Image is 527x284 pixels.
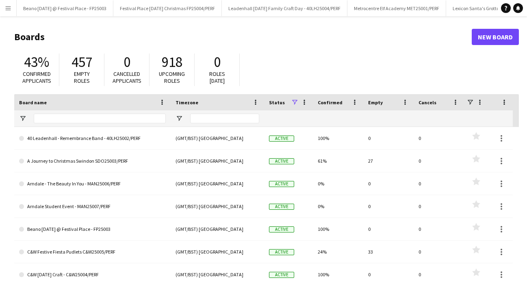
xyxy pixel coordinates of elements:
[368,99,383,105] span: Empty
[124,53,130,71] span: 0
[159,70,185,84] span: Upcoming roles
[171,218,264,240] div: (GMT/BST) [GEOGRAPHIC_DATA]
[313,150,363,172] div: 61%
[209,70,225,84] span: Roles [DATE]
[269,272,294,278] span: Active
[313,241,363,263] div: 24%
[214,53,221,71] span: 0
[72,53,92,71] span: 457
[414,172,464,195] div: 0
[19,150,166,172] a: A Journey to Christmas Swindon SDO25003/PERF
[363,172,414,195] div: 0
[472,29,519,45] a: New Board
[363,150,414,172] div: 27
[171,172,264,195] div: (GMT/BST) [GEOGRAPHIC_DATA]
[222,0,347,16] button: Leadenhall [DATE] Family Craft Day - 40LH25004/PERF
[171,195,264,217] div: (GMT/BST) [GEOGRAPHIC_DATA]
[414,195,464,217] div: 0
[162,53,182,71] span: 918
[313,172,363,195] div: 0%
[313,127,363,149] div: 100%
[22,70,51,84] span: Confirmed applicants
[19,172,166,195] a: Arndale - The Beauty In You - MAN25006/PERF
[269,249,294,255] span: Active
[313,195,363,217] div: 0%
[318,99,343,105] span: Confirmed
[313,218,363,240] div: 100%
[269,99,285,105] span: Status
[19,127,166,150] a: 40 Leadenhall - Remembrance Band - 40LH25002/PERF
[74,70,90,84] span: Empty roles
[269,226,294,232] span: Active
[363,241,414,263] div: 33
[171,150,264,172] div: (GMT/BST) [GEOGRAPHIC_DATA]
[19,115,26,122] button: Open Filter Menu
[269,181,294,187] span: Active
[14,31,472,43] h1: Boards
[34,114,166,123] input: Board name Filter Input
[363,195,414,217] div: 0
[113,0,222,16] button: Festival Place [DATE] Christmas FP25004/PERF
[19,99,47,105] span: Board name
[269,158,294,164] span: Active
[269,136,294,142] span: Active
[171,241,264,263] div: (GMT/BST) [GEOGRAPHIC_DATA]
[414,127,464,149] div: 0
[176,99,198,105] span: Timezone
[171,127,264,149] div: (GMT/BST) [GEOGRAPHIC_DATA]
[190,114,259,123] input: Timezone Filter Input
[347,0,446,16] button: Metrocentre Elf Academy MET25001/PERF
[414,241,464,263] div: 0
[269,204,294,210] span: Active
[363,127,414,149] div: 0
[419,99,436,105] span: Cancels
[176,115,183,122] button: Open Filter Menu
[113,70,141,84] span: Cancelled applicants
[19,195,166,218] a: Arndale Student Event - MAN25007/PERF
[19,218,166,241] a: Beano [DATE] @ Festival Place - FP25003
[17,0,113,16] button: Beano [DATE] @ Festival Place - FP25003
[19,241,166,263] a: C&W Festive Fiesta Pudlets C&W25005/PERF
[414,218,464,240] div: 0
[24,53,49,71] span: 43%
[363,218,414,240] div: 0
[414,150,464,172] div: 0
